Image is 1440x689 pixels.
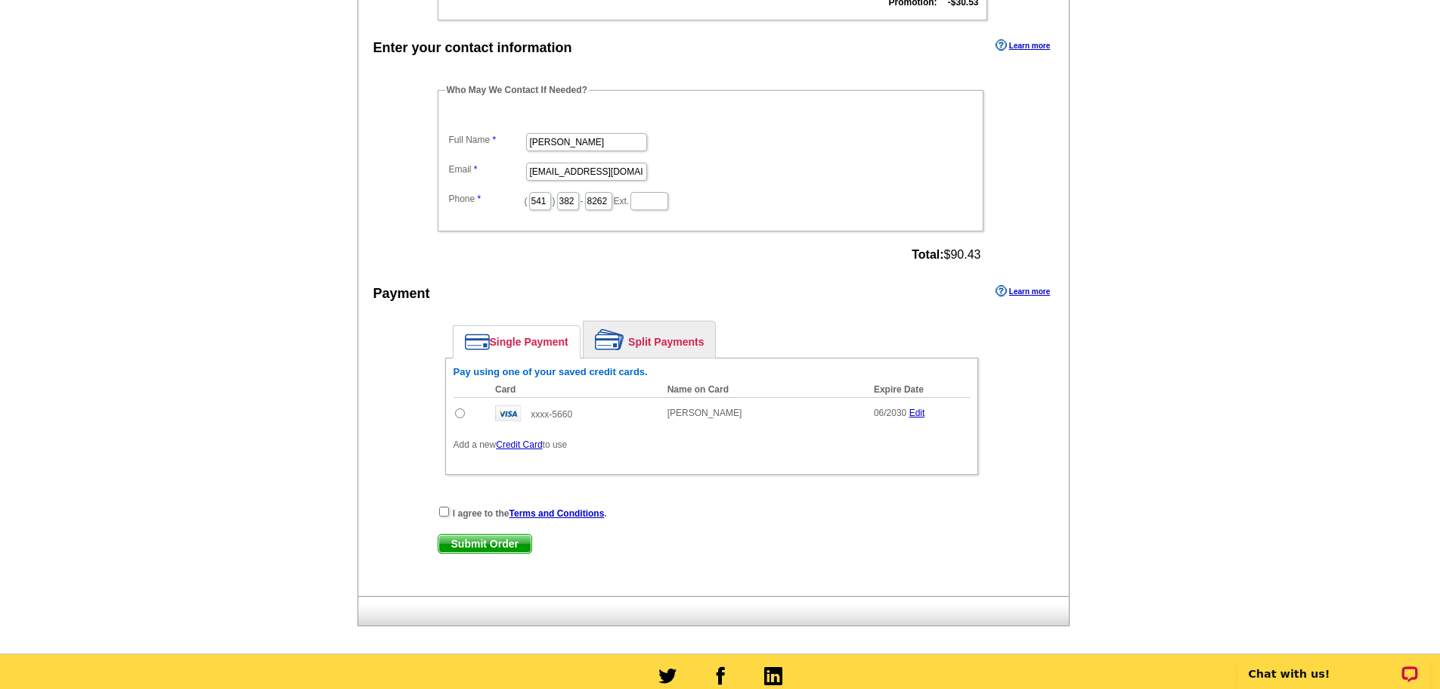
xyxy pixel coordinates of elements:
img: split-payment.png [595,329,624,350]
label: Full Name [449,133,525,147]
legend: Who May We Contact If Needed? [445,83,589,97]
span: $90.43 [912,248,980,262]
span: xxxx-5660 [531,409,572,420]
a: Learn more [996,285,1050,297]
strong: I agree to the . [453,508,607,519]
span: 06/2030 [874,408,906,418]
th: Name on Card [660,382,866,398]
th: Expire Date [866,382,970,398]
h6: Pay using one of your saved credit cards. [454,366,970,378]
a: Credit Card [496,439,542,450]
a: Single Payment [454,326,580,358]
strong: Total: [912,248,943,261]
a: Learn more [996,39,1050,51]
img: single-payment.png [465,334,490,350]
div: Payment [373,284,430,304]
span: Submit Order [438,535,531,553]
img: visa.gif [495,405,521,421]
label: Email [449,163,525,176]
a: Terms and Conditions [509,508,605,519]
label: Phone [449,192,525,206]
dd: ( ) - Ext. [445,188,976,212]
div: Enter your contact information [373,38,572,58]
a: Edit [909,408,925,418]
a: Split Payments [584,321,715,358]
th: Card [488,382,660,398]
p: Add a new to use [454,438,970,452]
span: [PERSON_NAME] [667,408,742,418]
iframe: LiveChat chat widget [1228,641,1440,689]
